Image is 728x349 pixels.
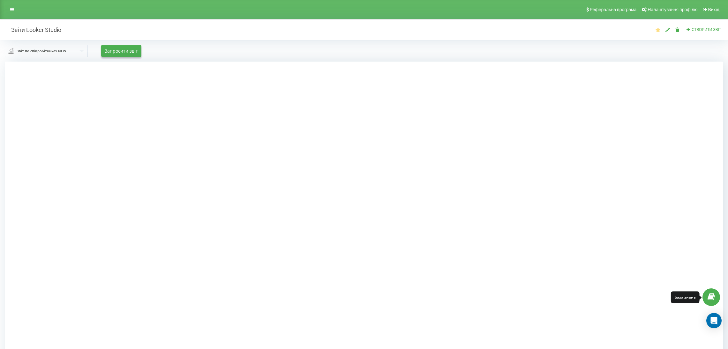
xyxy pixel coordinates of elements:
button: Запросити звіт [101,45,141,57]
div: Звіт по співробітниках NEW [17,48,66,55]
i: Редагувати звіт [665,27,671,32]
button: Створити звіт [684,27,723,33]
span: Вихід [708,7,719,12]
h2: Звіти Looker Studio [5,26,61,33]
div: База знань [675,294,696,300]
span: Налаштування профілю [648,7,697,12]
span: Створити звіт [692,27,721,32]
span: Реферальна програма [590,7,637,12]
div: Open Intercom Messenger [706,313,722,328]
i: Звіт за замовчуванням. Завжди завантажувати цей звіт першим при відкритті Аналітики. [655,27,661,32]
i: Створити звіт [686,27,691,31]
i: Видалити звіт [675,27,680,32]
